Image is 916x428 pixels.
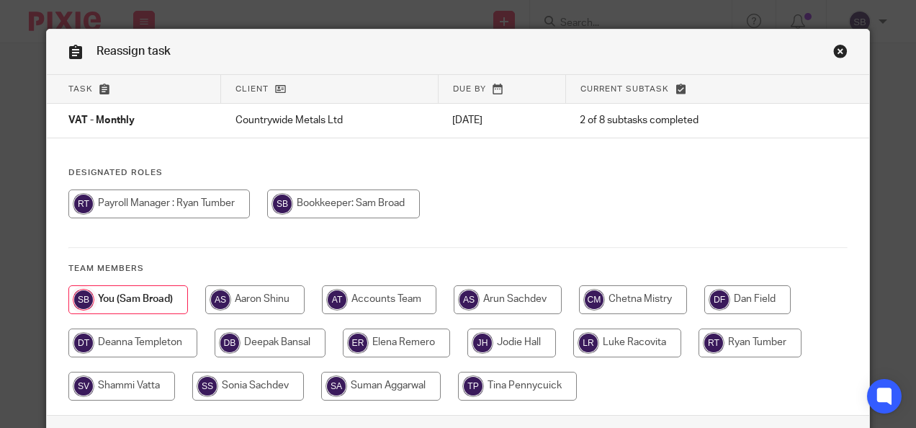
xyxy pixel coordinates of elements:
[68,116,135,126] span: VAT - Monthly
[833,44,848,63] a: Close this dialog window
[68,85,93,93] span: Task
[235,85,269,93] span: Client
[580,85,669,93] span: Current subtask
[235,113,423,128] p: Countrywide Metals Ltd
[452,113,551,128] p: [DATE]
[565,104,801,138] td: 2 of 8 subtasks completed
[96,45,171,57] span: Reassign task
[68,167,848,179] h4: Designated Roles
[453,85,486,93] span: Due by
[68,263,848,275] h4: Team members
